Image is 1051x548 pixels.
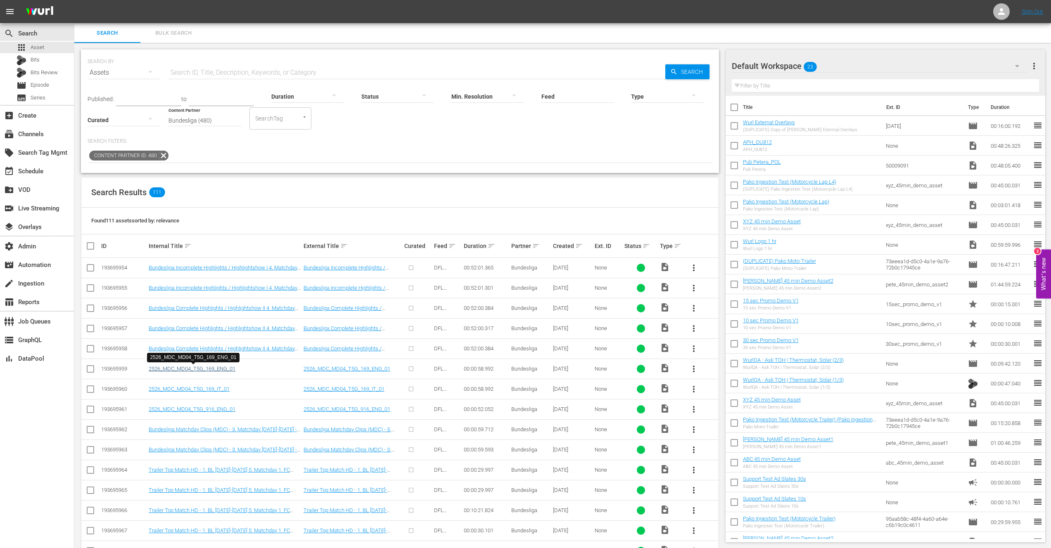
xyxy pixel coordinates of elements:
td: pete_45min_demo_asset1 [883,433,965,453]
div: Duration [464,241,509,251]
button: more_vert [684,521,704,541]
span: VOD [4,185,14,195]
td: [DATE] [883,116,965,136]
a: Bundesliga Complete Highlights / Highlightshow II 4. Matchday [DATE]-[DATE] | CLF [304,325,389,344]
span: Video [660,262,670,272]
td: 73eeea1d-d5c0-4a1e-9a76-72b0c17945ce [883,413,965,433]
a: Sign Out [1022,8,1043,15]
button: more_vert [684,460,704,480]
div: XYZ 45 min Demo Asset [743,404,801,410]
td: 00:03:01.418 [987,195,1033,215]
td: None [883,354,965,373]
span: Episode [31,81,49,89]
button: more_vert [684,359,704,379]
button: Search [665,64,709,79]
span: Create [4,111,14,120]
span: Bundesliga [511,386,537,392]
span: Video [660,424,670,434]
div: Created [553,241,592,251]
a: XYZ 45 min Demo Asset [743,397,801,403]
span: Automation [4,260,14,270]
a: Bundesliga Incomplete Highlights / Highlightshow I 4. Matchday [DATE]-[DATE] | PGM [304,285,389,303]
div: None [595,386,622,392]
button: more_vert [1029,56,1039,76]
span: menu [5,7,15,17]
span: Bundesliga [511,426,537,432]
span: sort [575,242,583,250]
span: DFL Product Feed [434,325,452,344]
button: more_vert [684,339,704,359]
a: Bundesliga Complete Highlights / Highlightshow II 4. Matchday [DATE]-[DATE] | PGM [149,345,298,358]
a: Trailer Top Match HD - 1. BL [DATE]-[DATE] 5. Matchday 1. FC Köln vs. VfB Stuttgart | COM | HD (E... [149,467,293,479]
div: Ext. ID [595,243,622,249]
button: more_vert [684,298,704,318]
a: 2526_MDC_MD04_T5G_169_ENG_01 [304,366,390,372]
img: ans4CAIJ8jUAAAAAAAAAAAAAAAAAAAAAAAAgQb4GAAAAAAAAAAAAAAAAAAAAAAAAJMjXAAAAAAAAAAAAAAAAAAAAAAAAgAT5G... [20,2,59,21]
a: Trailer Top Match HD - 1. BL [DATE]-[DATE] 5. Matchday 1. FC Köln vs. VfB Stuttgart | COM No Time... [149,487,293,499]
a: Pako Ingestion Test (Motorcycle Lap L4) [743,179,836,185]
div: [DATE] [553,386,592,392]
a: Bundesliga Incomplete Highlights / Highlightshow I 4. Matchday [DATE]-[DATE] | CLF [149,265,301,277]
span: reorder [1033,160,1043,170]
span: Bits [31,56,40,64]
div: 00:00:52.052 [464,406,509,412]
a: Bundesliga Matchday Clips (MDC) - 3. Matchday [DATE]-[DATE] - Top 5 Goals (T5G) | 16x9 | mp4 | CLF [304,446,394,465]
td: 00:59:59.996 [987,235,1033,255]
span: reorder [1033,398,1043,408]
a: Trailer Top Match HD - 1. BL [DATE]-[DATE] 5. Matchday 1. FC Köln vs. VfB Stuttgart | Raw Materia... [304,507,390,526]
div: None [595,406,622,412]
span: more_vert [689,344,699,354]
div: Status [624,241,657,251]
div: 30 sec Promo Demo V1 [743,345,799,350]
span: Bits Review [31,68,58,77]
td: 00:48:05.400 [987,156,1033,175]
a: Trailer Top Match HD - 1. BL [DATE]-[DATE] 5. Matchday 1. FC Union Berlin vs. Hamburger SV | COM ... [149,527,293,540]
div: 2526_MDC_MD04_T5G_169_ENG_01 [150,354,237,361]
div: Bits [17,55,26,65]
a: Pako Ingestion Test (Motorcycle Trailer) [743,515,835,522]
span: more_vert [689,303,699,313]
span: Bundesliga [511,345,537,352]
div: [DATE] [553,406,592,412]
span: Schedule [4,166,14,176]
span: DFL Product Feed [434,305,452,324]
span: Video [660,343,670,353]
span: Search Results [91,187,147,197]
span: Bulk Search [145,28,202,38]
div: Pako Moto-Trailer [743,424,880,430]
span: Episode [968,121,978,131]
span: 111 [149,187,165,197]
span: sort [340,242,348,250]
span: reorder [1033,319,1043,328]
td: 10sec_promo_demo_v1 [883,314,965,334]
span: more_vert [689,505,699,515]
span: Search Tag Mgmt [4,148,14,158]
th: Type [963,96,986,119]
button: more_vert [684,379,704,399]
td: None [883,195,965,215]
span: Content Partner ID: 480 [89,151,159,161]
span: more_vert [689,384,699,394]
span: Video [660,282,670,292]
td: 50009091 [883,156,965,175]
div: 00:52:00.317 [464,325,509,331]
button: more_vert [684,278,704,298]
span: Episode [968,180,978,190]
div: 193695960 [101,386,146,392]
a: Trailer Top Match HD - 1. BL [DATE]-[DATE] 5. Matchday 1. FC Köln vs. VfB Stuttgart | COM | HD (E... [304,467,390,485]
a: Support Test Ad Slates 10s [743,496,806,502]
span: reorder [1033,279,1043,289]
div: Curated [404,243,432,249]
td: None [883,235,965,255]
div: 193695955 [101,285,146,291]
span: 23 [804,58,817,76]
span: reorder [1033,378,1043,388]
span: Video [968,398,978,408]
span: Asset [17,43,26,52]
button: more_vert [684,258,704,278]
a: WurlQA - Ask TOH | Thermostat, Solar (1/3) [743,377,844,383]
span: Overlays [4,222,14,232]
th: Ext. ID [881,96,963,119]
th: Title [743,96,882,119]
span: Series [17,93,26,103]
